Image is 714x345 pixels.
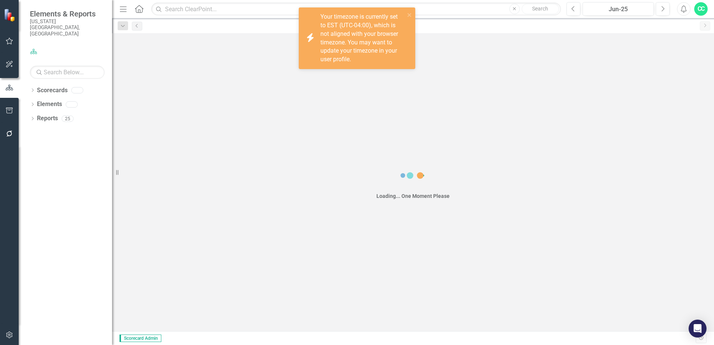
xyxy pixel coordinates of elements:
[119,335,161,342] span: Scorecard Admin
[522,4,559,14] button: Search
[689,320,707,338] div: Open Intercom Messenger
[407,10,412,19] button: close
[376,192,450,200] div: Loading... One Moment Please
[585,5,651,14] div: Jun-25
[151,3,561,16] input: Search ClearPoint...
[320,13,405,64] div: Your timezone is currently set to EST (UTC-04:00), which is not aligned with your browser timezon...
[30,18,105,37] small: [US_STATE][GEOGRAPHIC_DATA], [GEOGRAPHIC_DATA]
[37,100,62,109] a: Elements
[30,9,105,18] span: Elements & Reports
[30,66,105,79] input: Search Below...
[694,2,708,16] button: CC
[62,115,74,122] div: 25
[583,2,654,16] button: Jun-25
[532,6,548,12] span: Search
[4,9,17,22] img: ClearPoint Strategy
[37,114,58,123] a: Reports
[37,86,68,95] a: Scorecards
